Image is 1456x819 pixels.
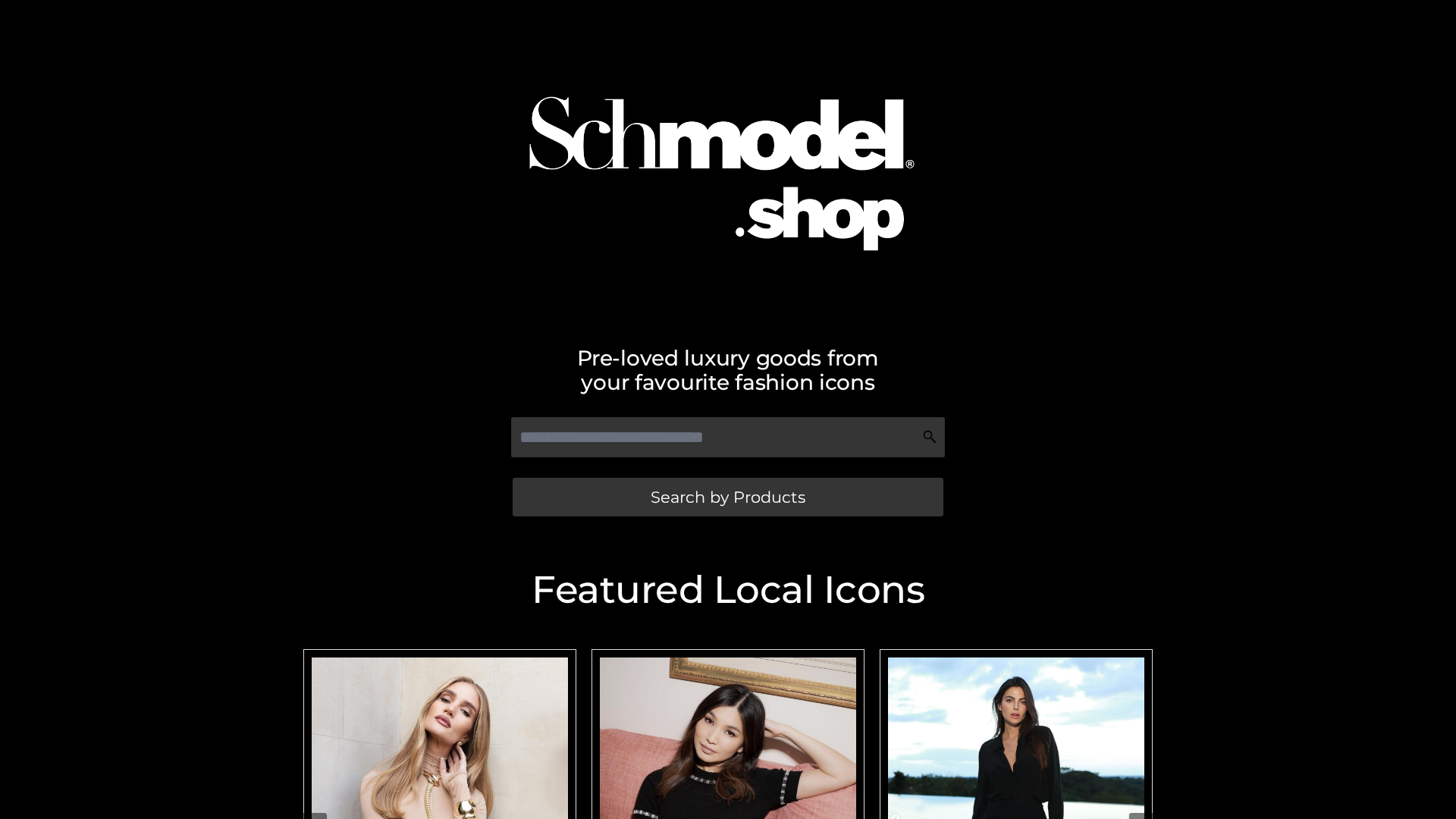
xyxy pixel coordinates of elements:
img: Search Icon [922,429,937,444]
span: Search by Products [651,489,805,505]
a: Search by Products [513,478,943,516]
h2: Featured Local Icons​ [296,571,1160,609]
h2: Pre-loved luxury goods from your favourite fashion icons [296,346,1160,394]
